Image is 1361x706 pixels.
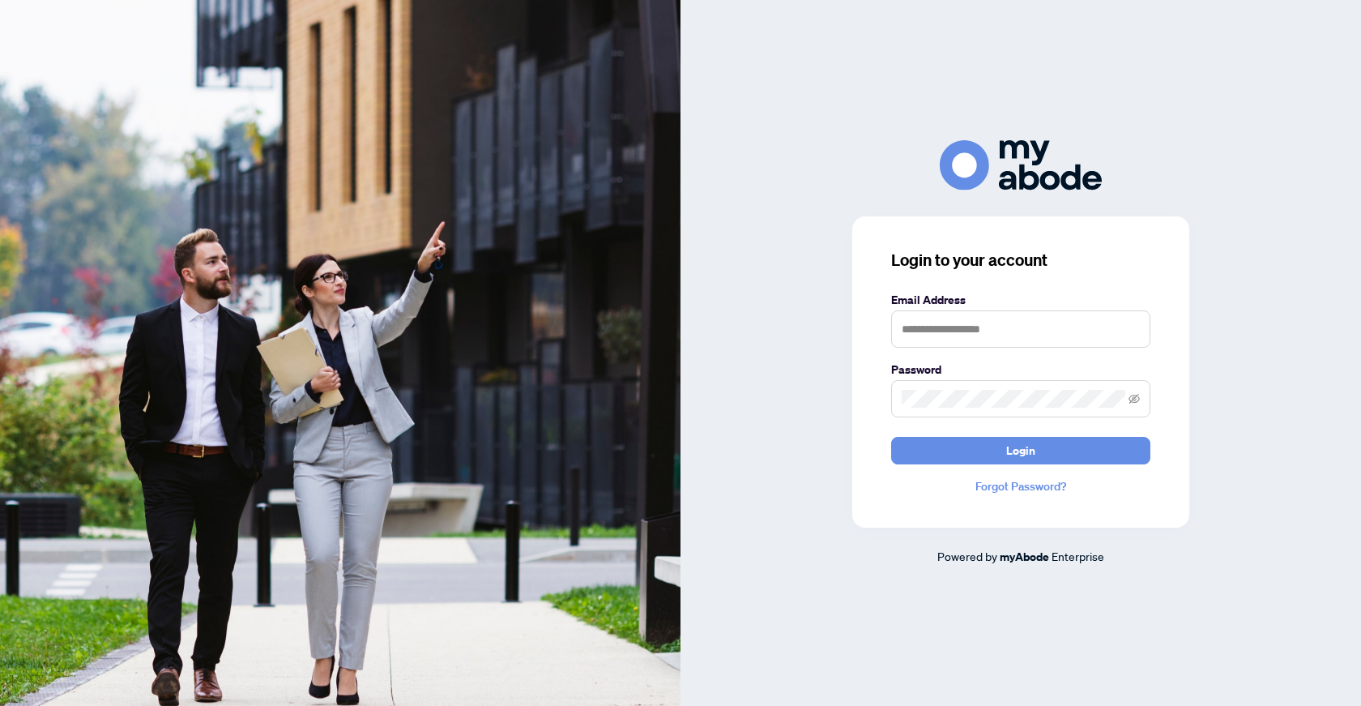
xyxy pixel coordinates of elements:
span: Login [1006,438,1035,464]
a: Forgot Password? [891,477,1150,495]
span: eye-invisible [1128,393,1140,404]
button: Login [891,437,1150,464]
label: Email Address [891,291,1150,309]
h3: Login to your account [891,249,1150,272]
img: ma-logo [940,140,1102,190]
span: Powered by [937,549,997,563]
label: Password [891,361,1150,379]
a: myAbode [1000,548,1049,566]
span: Enterprise [1052,549,1104,563]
